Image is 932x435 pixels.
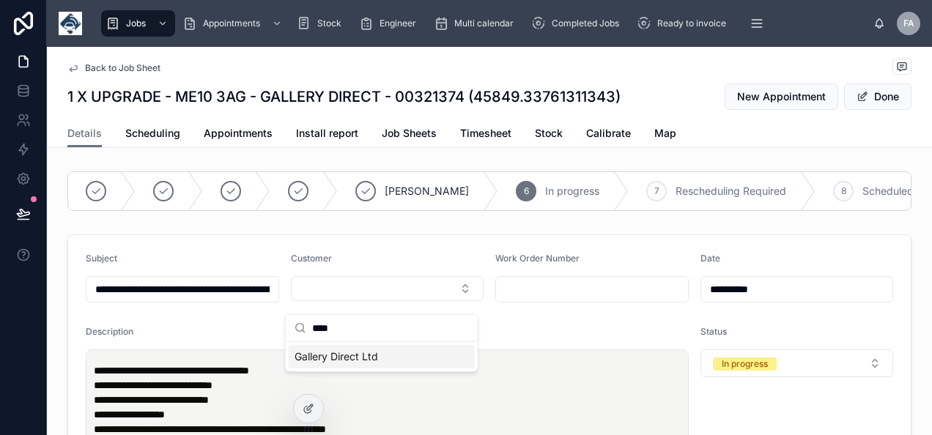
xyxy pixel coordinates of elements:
[382,126,437,141] span: Job Sheets
[317,18,341,29] span: Stock
[126,18,146,29] span: Jobs
[460,120,511,149] a: Timesheet
[125,120,180,149] a: Scheduling
[204,126,273,141] span: Appointments
[495,253,580,264] span: Work Order Number
[101,10,175,37] a: Jobs
[654,185,659,197] span: 7
[545,184,599,198] span: In progress
[385,184,469,198] span: [PERSON_NAME]
[59,12,82,35] img: App logo
[657,18,726,29] span: Ready to invoice
[527,10,629,37] a: Completed Jobs
[85,62,160,74] span: Back to Job Sheet
[291,253,332,264] span: Customer
[94,7,873,40] div: scrollable content
[291,276,484,301] button: Select Button
[204,120,273,149] a: Appointments
[737,89,826,104] span: New Appointment
[586,120,631,149] a: Calibrate
[844,83,911,110] button: Done
[535,126,563,141] span: Stock
[295,349,378,364] span: Gallery Direct Ltd
[178,10,289,37] a: Appointments
[86,253,117,264] span: Subject
[380,18,416,29] span: Engineer
[296,126,358,141] span: Install report
[355,10,426,37] a: Engineer
[903,18,914,29] span: FA
[296,120,358,149] a: Install report
[700,349,894,377] button: Select Button
[524,185,529,197] span: 6
[203,18,260,29] span: Appointments
[676,184,786,198] span: Rescheduling Required
[725,83,838,110] button: New Appointment
[429,10,524,37] a: Multi calendar
[862,184,914,198] span: Scheduled
[67,86,621,107] h1: 1 X UPGRADE - ME10 3AG - GALLERY DIRECT - 00321374 (45849.33761311343)
[286,342,478,371] div: Suggestions
[382,120,437,149] a: Job Sheets
[67,126,102,141] span: Details
[86,326,133,337] span: Description
[700,253,720,264] span: Date
[125,126,180,141] span: Scheduling
[67,120,102,148] a: Details
[460,126,511,141] span: Timesheet
[552,18,619,29] span: Completed Jobs
[292,10,352,37] a: Stock
[586,126,631,141] span: Calibrate
[454,18,514,29] span: Multi calendar
[67,62,160,74] a: Back to Job Sheet
[841,185,846,197] span: 8
[654,126,676,141] span: Map
[700,326,727,337] span: Status
[654,120,676,149] a: Map
[722,357,768,371] div: In progress
[632,10,736,37] a: Ready to invoice
[535,120,563,149] a: Stock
